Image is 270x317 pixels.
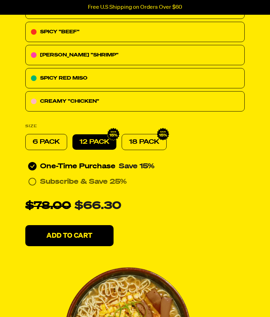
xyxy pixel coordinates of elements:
button: Add To Cart [25,225,114,246]
div: SPICY "BEEF" [25,22,245,42]
p: 18 PACK [129,138,159,146]
p: SPICY "BEEF" [40,28,79,36]
div: SPICY RED MISO [25,68,245,88]
p: CREAMY "CHICKEN" [40,97,99,106]
img: fc2c7a02-spicy-red-miso.svg [31,75,37,81]
div: 12 PACK [72,134,116,150]
p: Subscribe & Save 25% [40,177,127,186]
p: Free U.S Shipping on Orders Over $60 [88,4,182,11]
span: One-Time Purchase [40,162,115,170]
span: Save 15% [119,163,155,170]
img: c10dfa8e-creamy-chicken.svg [31,99,37,104]
div: 6 PACK [25,134,67,150]
span: $66.30 [75,201,121,211]
p: $78.00 [25,198,71,215]
p: Add To Cart [46,232,92,239]
p: SPICY RED MISO [40,74,88,82]
div: CREAMY "CHICKEN" [25,91,245,112]
p: SIZE [25,122,37,130]
div: 18 PACK [122,134,167,150]
img: 7abd0c97-spicy-beef.svg [31,29,37,35]
p: 12 PACK [79,138,109,146]
iframe: Marketing Popup [4,284,76,313]
div: [PERSON_NAME] "SHRIMP" [25,45,245,65]
p: [PERSON_NAME] "SHRIMP" [40,51,118,59]
p: 6 PACK [33,138,60,146]
img: 0be15cd5-tom-youm-shrimp.svg [31,52,37,58]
